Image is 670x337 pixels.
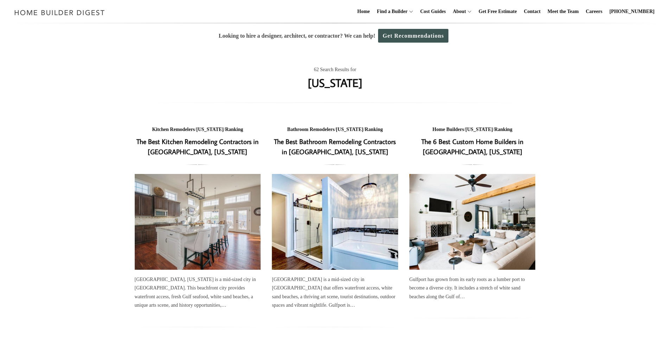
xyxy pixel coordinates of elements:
[421,137,523,156] a: The 6 Best Custom Home Builders in [GEOGRAPHIC_DATA], [US_STATE]
[374,0,408,23] a: Find a Builder
[450,0,466,23] a: About
[521,0,543,23] a: Contact
[272,125,398,134] div: / /
[365,127,383,132] a: Ranking
[225,127,243,132] a: Ranking
[336,127,363,132] a: [US_STATE]
[287,127,335,132] a: Bathroom Remodelers
[409,125,536,134] div: / /
[583,0,605,23] a: Careers
[135,275,261,310] div: [GEOGRAPHIC_DATA], [US_STATE] is a mid-sized city in [GEOGRAPHIC_DATA]. This beachfront city prov...
[136,137,259,156] a: The Best Kitchen Remodeling Contractors in [GEOGRAPHIC_DATA], [US_STATE]
[11,6,108,19] img: Home Builder Digest
[433,127,464,132] a: Home Builders
[476,0,520,23] a: Get Free Estimate
[378,29,448,43] a: Get Recommendations
[314,65,356,74] span: 62 Search Results for
[308,74,362,91] h1: [US_STATE]
[272,275,398,310] div: [GEOGRAPHIC_DATA] is a mid-sized city in [GEOGRAPHIC_DATA] that offers waterfront access, white s...
[417,0,449,23] a: Cost Guides
[545,0,582,23] a: Meet the Team
[607,0,657,23] a: [PHONE_NUMBER]
[494,127,512,132] a: Ranking
[135,125,261,134] div: / /
[135,174,261,270] a: The Best Kitchen Remodeling Contractors in [GEOGRAPHIC_DATA], [US_STATE]
[409,275,536,301] div: Gulfport has grown from its early roots as a lumber port to become a diverse city. It includes a ...
[152,127,195,132] a: Kitchen Remodelers
[196,127,224,132] a: [US_STATE]
[409,174,536,270] a: The 6 Best Custom Home Builders in [GEOGRAPHIC_DATA], [US_STATE]
[465,127,493,132] a: [US_STATE]
[274,137,396,156] a: The Best Bathroom Remodeling Contractors in [GEOGRAPHIC_DATA], [US_STATE]
[355,0,373,23] a: Home
[272,174,398,270] a: The Best Bathroom Remodeling Contractors in [GEOGRAPHIC_DATA], [US_STATE]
